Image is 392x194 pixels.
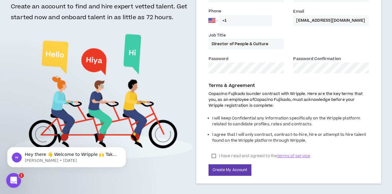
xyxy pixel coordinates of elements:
[209,91,369,109] p: Copacino Fujikado is under contract with Wripple. Here are the key terms that you, as an employee...
[209,56,229,63] label: Password
[209,82,369,89] p: Terms & Agreement
[209,32,226,39] label: Job Title
[5,134,129,177] iframe: Intercom notifications message
[277,153,310,159] span: terms of service
[212,114,369,130] li: I will keep Confidential any information specifically on the Wripple platform related to candidat...
[293,9,304,15] label: Email
[209,8,284,15] label: Phone
[19,173,24,178] span: 1
[13,28,194,166] img: Welcome to Wripple
[6,173,21,188] iframe: Intercom live chat
[209,151,313,161] label: I have read and agreed to the
[293,56,341,63] label: Password Confirmation
[11,1,196,28] h3: Create an account to find and hire expert vetted talent. Get started now and onboard talent in as...
[212,130,369,147] li: I agree that I will only contract, contract-to-hire, hire or attempt to hire talent found on the ...
[209,164,252,176] button: Create My Account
